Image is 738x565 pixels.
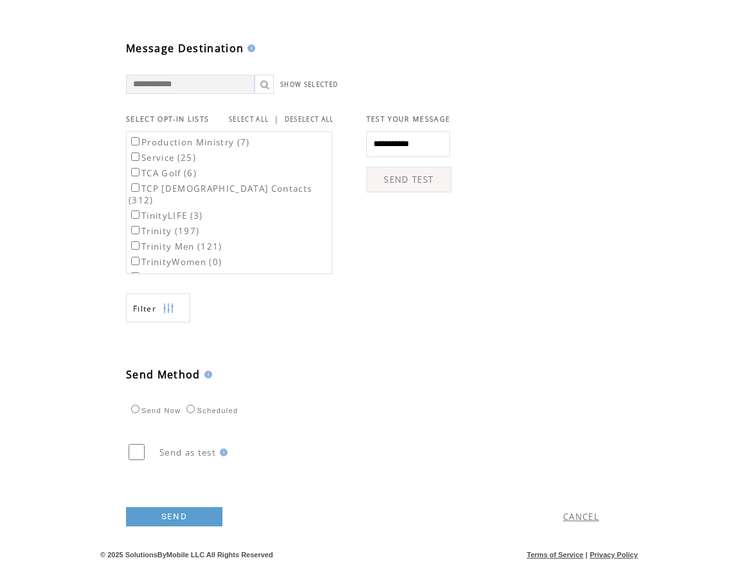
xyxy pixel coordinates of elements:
[129,225,199,237] label: Trinity (197)
[274,113,279,125] span: |
[563,511,599,523] a: CANCEL
[159,447,216,458] span: Send as test
[131,137,139,145] input: Production Ministry (7)
[126,507,222,526] a: SEND
[129,152,196,163] label: Service (25)
[280,80,338,89] a: SHOW SELECTED
[128,407,181,414] label: Send Now
[131,168,139,176] input: TCA Golf (6)
[131,241,139,250] input: Trinity Men (121)
[129,241,222,252] label: Trinity Men (121)
[183,407,238,414] label: Scheduled
[229,115,269,124] a: SELECT ALL
[126,367,201,382] span: Send Method
[131,272,139,281] input: YACity (50)
[131,405,139,413] input: Send Now
[131,226,139,234] input: Trinity (197)
[131,183,139,192] input: TCP [DEMOGRAPHIC_DATA] Contacts (312)
[163,294,174,323] img: filters.png
[186,405,195,413] input: Scheduled
[100,551,273,559] span: © 2025 SolutionsByMobile LLC All Rights Reserved
[129,272,193,283] label: YACity (50)
[129,183,312,206] label: TCP [DEMOGRAPHIC_DATA] Contacts (312)
[133,303,156,314] span: Show filters
[285,115,334,124] a: DESELECT ALL
[244,44,255,52] img: help.gif
[131,153,139,161] input: Service (25)
[129,256,222,268] label: TrinityWomen (0)
[126,293,190,322] a: Filter
[126,115,209,124] span: SELECT OPT-IN LISTS
[129,167,197,179] label: TCA Golf (6)
[201,371,212,378] img: help.gif
[366,167,451,192] a: SEND TEST
[131,257,139,265] input: TrinityWomen (0)
[126,41,244,55] span: Message Destination
[527,551,584,559] a: Terms of Service
[586,551,588,559] span: |
[216,449,228,456] img: help.gif
[129,210,203,221] label: TinityLIFE (3)
[366,115,451,124] span: TEST YOUR MESSAGE
[131,210,139,219] input: TinityLIFE (3)
[589,551,638,559] a: Privacy Policy
[129,136,250,148] label: Production Ministry (7)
